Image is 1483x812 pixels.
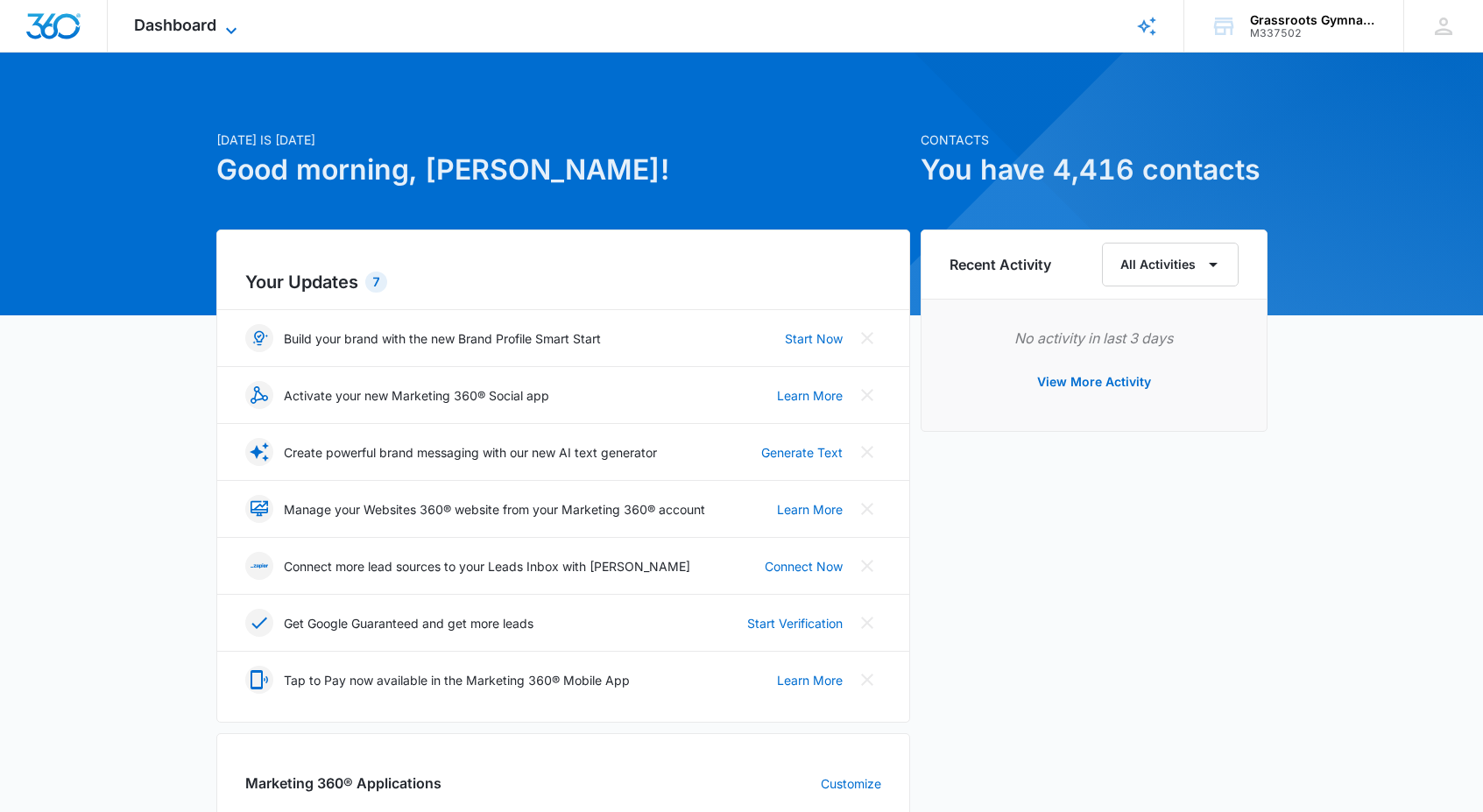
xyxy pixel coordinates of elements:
button: Close [853,609,881,637]
h2: Your Updates [245,269,881,295]
button: Close [853,381,881,409]
a: Customize [821,774,881,793]
p: Create powerful brand messaging with our new AI text generator [284,443,657,462]
button: Close [853,438,881,466]
a: Learn More [777,386,843,405]
a: Learn More [777,500,843,519]
div: account id [1250,27,1378,39]
h6: Recent Activity [950,254,1051,275]
p: Build your brand with the new Brand Profile Smart Start [284,329,601,348]
h1: Good morning, [PERSON_NAME]! [216,149,910,191]
a: Generate Text [761,443,843,462]
p: Activate your new Marketing 360® Social app [284,386,549,405]
div: account name [1250,13,1378,27]
div: 7 [365,272,387,293]
p: Tap to Pay now available in the Marketing 360® Mobile App [284,671,630,689]
button: Close [853,495,881,523]
a: Connect Now [765,557,843,575]
span: Dashboard [134,16,216,34]
p: Connect more lead sources to your Leads Inbox with [PERSON_NAME] [284,557,690,575]
button: All Activities [1102,243,1239,286]
h2: Marketing 360® Applications [245,773,441,794]
a: Start Verification [747,614,843,632]
p: [DATE] is [DATE] [216,131,910,149]
p: Manage your Websites 360® website from your Marketing 360® account [284,500,705,519]
button: Close [853,324,881,352]
button: Close [853,666,881,694]
p: Get Google Guaranteed and get more leads [284,614,533,632]
button: View More Activity [1020,361,1169,403]
button: Close [853,552,881,580]
h1: You have 4,416 contacts [921,149,1268,191]
a: Learn More [777,671,843,689]
p: No activity in last 3 days [950,328,1239,349]
a: Start Now [785,329,843,348]
p: Contacts [921,131,1268,149]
